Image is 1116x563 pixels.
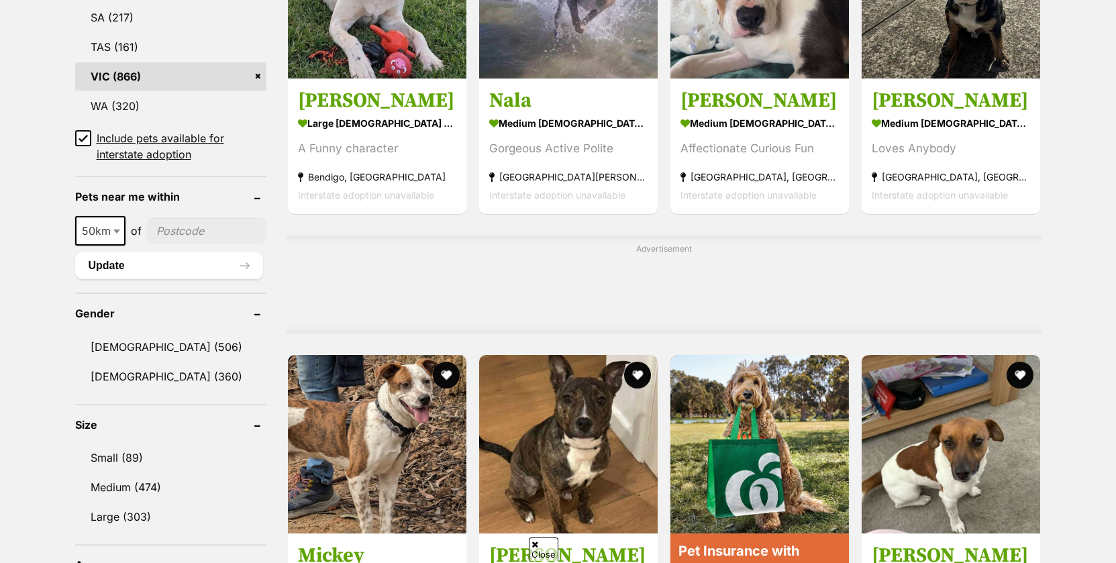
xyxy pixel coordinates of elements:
[97,130,266,162] span: Include pets available for interstate adoption
[75,130,266,162] a: Include pets available for interstate adoption
[433,362,460,389] button: favourite
[75,473,266,501] a: Medium (474)
[288,78,466,214] a: [PERSON_NAME] large [DEMOGRAPHIC_DATA] Dog A Funny character Bendigo, [GEOGRAPHIC_DATA] Interstat...
[489,140,648,158] div: Gorgeous Active Polite
[77,221,124,240] span: 50km
[298,140,456,158] div: A Funny character
[75,216,125,246] span: 50km
[288,355,466,533] img: Mickey - Australian Cattle Dog
[489,88,648,113] h3: Nala
[872,189,1008,201] span: Interstate adoption unavailable
[75,92,266,120] a: WA (320)
[287,236,1042,334] div: Advertisement
[872,88,1030,113] h3: [PERSON_NAME]
[1007,362,1033,389] button: favourite
[75,33,266,61] a: TAS (161)
[680,140,839,158] div: Affectionate Curious Fun
[75,62,266,91] a: VIC (866)
[75,252,263,279] button: Update
[75,503,266,531] a: Large (303)
[298,88,456,113] h3: [PERSON_NAME]
[298,189,434,201] span: Interstate adoption unavailable
[479,78,658,214] a: Nala medium [DEMOGRAPHIC_DATA] Dog Gorgeous Active Polite [GEOGRAPHIC_DATA][PERSON_NAME][GEOGRAPH...
[862,355,1040,533] img: Odie - Jack Russell Terrier Dog
[529,538,558,561] span: Close
[75,3,266,32] a: SA (217)
[298,168,456,186] strong: Bendigo, [GEOGRAPHIC_DATA]
[75,419,266,431] header: Size
[489,189,625,201] span: Interstate adoption unavailable
[680,189,817,201] span: Interstate adoption unavailable
[670,78,849,214] a: [PERSON_NAME] medium [DEMOGRAPHIC_DATA] Dog Affectionate Curious Fun [GEOGRAPHIC_DATA], [GEOGRAPH...
[872,168,1030,186] strong: [GEOGRAPHIC_DATA], [GEOGRAPHIC_DATA]
[680,113,839,133] strong: medium [DEMOGRAPHIC_DATA] Dog
[862,78,1040,214] a: [PERSON_NAME] medium [DEMOGRAPHIC_DATA] Dog Loves Anybody [GEOGRAPHIC_DATA], [GEOGRAPHIC_DATA] In...
[680,168,839,186] strong: [GEOGRAPHIC_DATA], [GEOGRAPHIC_DATA]
[872,113,1030,133] strong: medium [DEMOGRAPHIC_DATA] Dog
[624,362,651,389] button: favourite
[872,140,1030,158] div: Loves Anybody
[489,168,648,186] strong: [GEOGRAPHIC_DATA][PERSON_NAME][GEOGRAPHIC_DATA]
[489,113,648,133] strong: medium [DEMOGRAPHIC_DATA] Dog
[75,307,266,319] header: Gender
[75,191,266,203] header: Pets near me within
[75,362,266,391] a: [DEMOGRAPHIC_DATA] (360)
[298,113,456,133] strong: large [DEMOGRAPHIC_DATA] Dog
[75,444,266,472] a: Small (89)
[75,333,266,361] a: [DEMOGRAPHIC_DATA] (506)
[479,355,658,533] img: Tasha - Staffordshire Bull Terrier Dog
[147,218,266,244] input: postcode
[680,88,839,113] h3: [PERSON_NAME]
[131,223,142,239] span: of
